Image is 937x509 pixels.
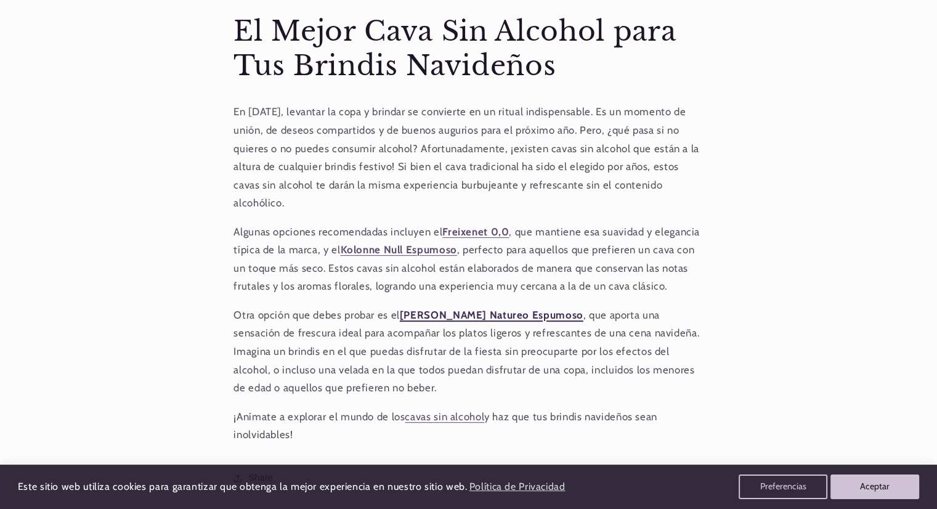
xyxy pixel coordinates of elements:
[467,476,567,498] a: Política de Privacidad (opens in a new tab)
[405,410,484,423] a: cavas sin alcohol
[233,103,703,213] p: En [DATE], levantar la copa y brindar se convierte en un ritual indispensable. Es un momento de u...
[400,309,583,321] a: [PERSON_NAME] Natureo Espumoso
[233,306,703,397] p: Otra opción que debes probar es el , que aporta una sensación de frescura ideal para acompañar lo...
[233,223,703,296] p: Algunas opciones recomendadas incluyen el , que mantiene esa suavidad y elegancia típica de la ma...
[233,463,276,492] button: Share
[442,226,509,238] a: Freixenet 0,0
[233,408,703,444] p: ¡Anímate a explorar el mundo de los y haz que tus brindis navideños sean inolvidables!
[739,474,827,499] button: Preferencias
[340,243,456,256] a: Kolonne Null Espumoso
[233,14,703,84] h1: El Mejor Cava Sin Alcohol para Tus Brindis Navideños
[830,474,919,499] button: Aceptar
[18,481,468,492] span: Este sitio web utiliza cookies para garantizar que obtenga la mejor experiencia en nuestro sitio ...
